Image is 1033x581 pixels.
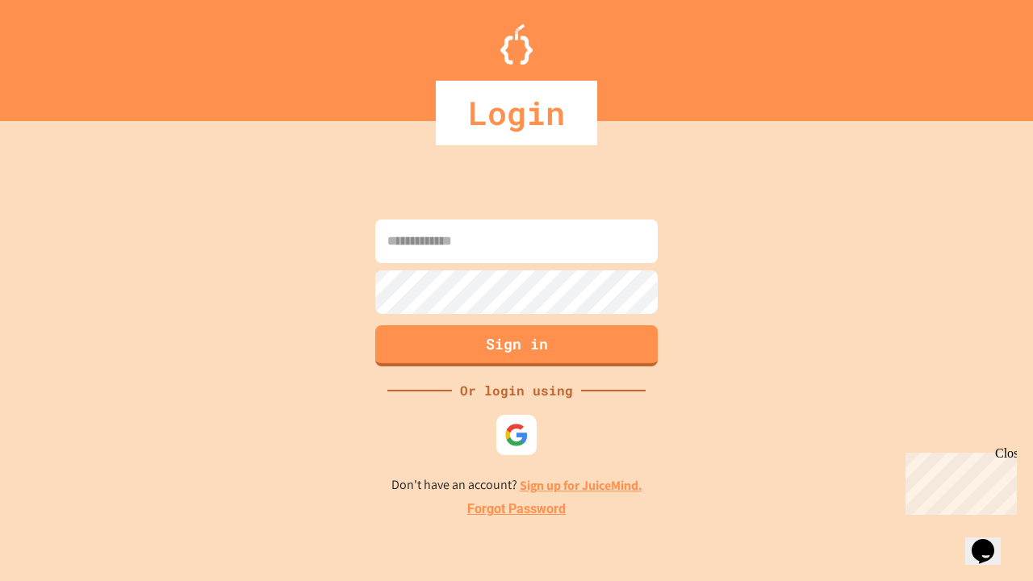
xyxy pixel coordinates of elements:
button: Sign in [375,325,658,366]
div: Chat with us now!Close [6,6,111,102]
a: Sign up for JuiceMind. [520,477,642,494]
a: Forgot Password [467,499,566,519]
iframe: chat widget [965,516,1017,565]
p: Don't have an account? [391,475,642,495]
iframe: chat widget [899,446,1017,515]
div: Or login using [452,381,581,400]
div: Login [436,81,597,145]
img: google-icon.svg [504,423,529,447]
img: Logo.svg [500,24,533,65]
